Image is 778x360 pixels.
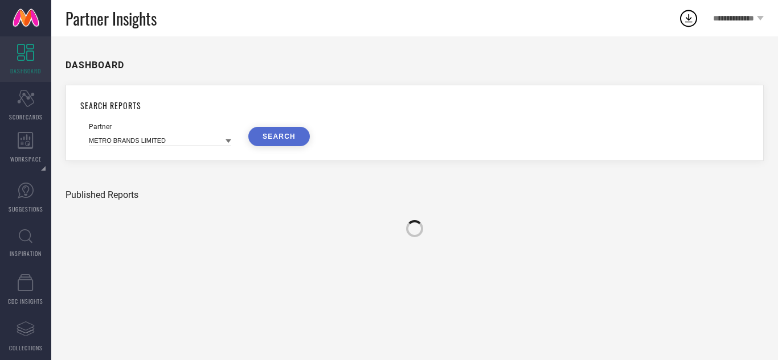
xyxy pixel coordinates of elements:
[8,297,43,305] span: CDC INSIGHTS
[80,100,749,111] h1: SEARCH REPORTS
[89,123,231,131] div: Partner
[248,127,310,146] button: SEARCH
[10,67,41,75] span: DASHBOARD
[9,113,43,121] span: SCORECARDS
[10,155,42,163] span: WORKSPACE
[65,189,764,200] div: Published Reports
[10,249,42,258] span: INSPIRATION
[9,344,43,352] span: COLLECTIONS
[65,60,124,71] h1: DASHBOARD
[9,205,43,213] span: SUGGESTIONS
[678,8,699,28] div: Open download list
[65,7,157,30] span: Partner Insights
